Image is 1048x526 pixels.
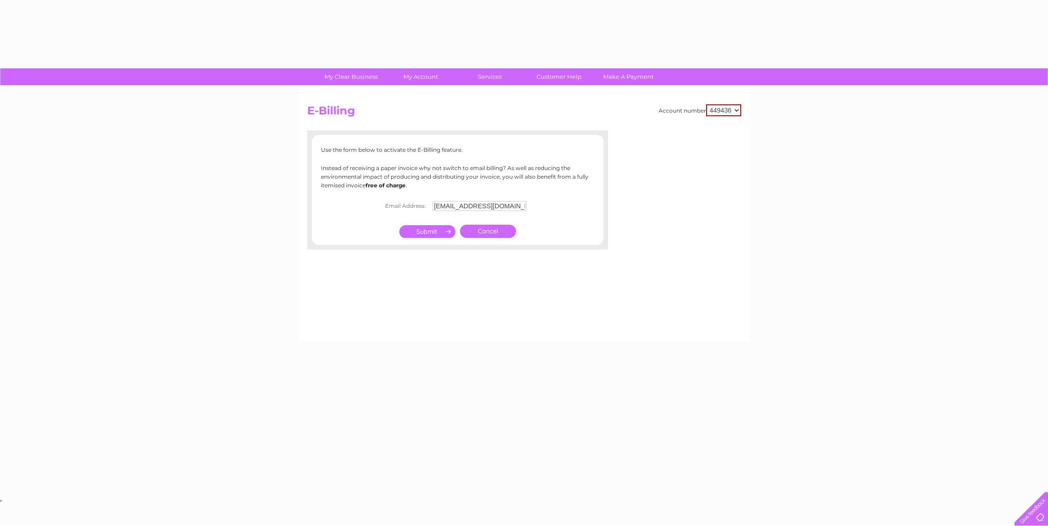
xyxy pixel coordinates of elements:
h2: E-Billing [307,104,741,122]
a: My Clear Business [314,68,389,85]
a: Make A Payment [591,68,666,85]
a: My Account [383,68,458,85]
p: Instead of receiving a paper invoice why not switch to email billing? As well as reducing the env... [321,164,594,190]
div: Account number [659,104,741,116]
a: Cancel [460,225,516,238]
a: Customer Help [521,68,597,85]
input: Submit [399,225,455,238]
b: free of charge [366,182,406,189]
p: Use the form below to activate the E-Billing feature. [321,145,594,154]
a: Services [452,68,527,85]
th: Email Address: [381,199,430,213]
